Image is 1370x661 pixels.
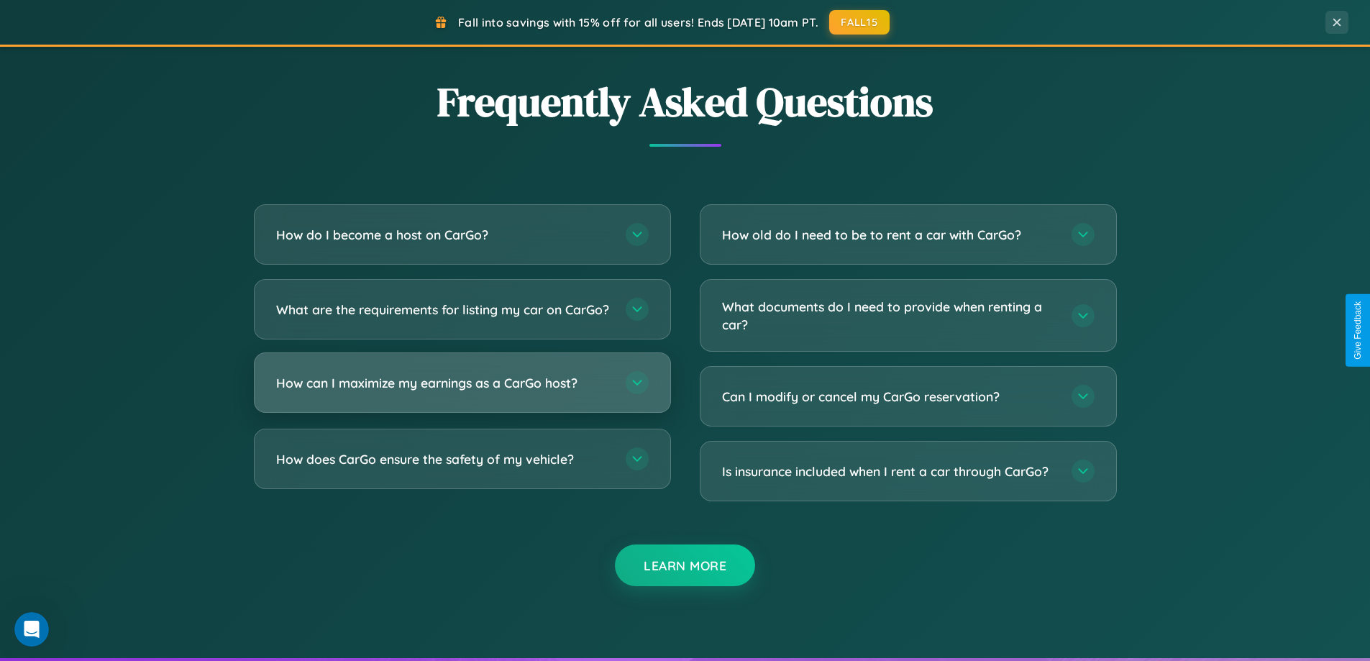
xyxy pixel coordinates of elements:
[615,544,755,586] button: Learn More
[829,10,890,35] button: FALL15
[14,612,49,647] iframe: Intercom live chat
[276,226,611,244] h3: How do I become a host on CarGo?
[458,15,818,29] span: Fall into savings with 15% off for all users! Ends [DATE] 10am PT.
[276,374,611,392] h3: How can I maximize my earnings as a CarGo host?
[722,462,1057,480] h3: Is insurance included when I rent a car through CarGo?
[1353,301,1363,360] div: Give Feedback
[722,388,1057,406] h3: Can I modify or cancel my CarGo reservation?
[276,450,611,468] h3: How does CarGo ensure the safety of my vehicle?
[254,74,1117,129] h2: Frequently Asked Questions
[722,298,1057,333] h3: What documents do I need to provide when renting a car?
[722,226,1057,244] h3: How old do I need to be to rent a car with CarGo?
[276,301,611,319] h3: What are the requirements for listing my car on CarGo?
